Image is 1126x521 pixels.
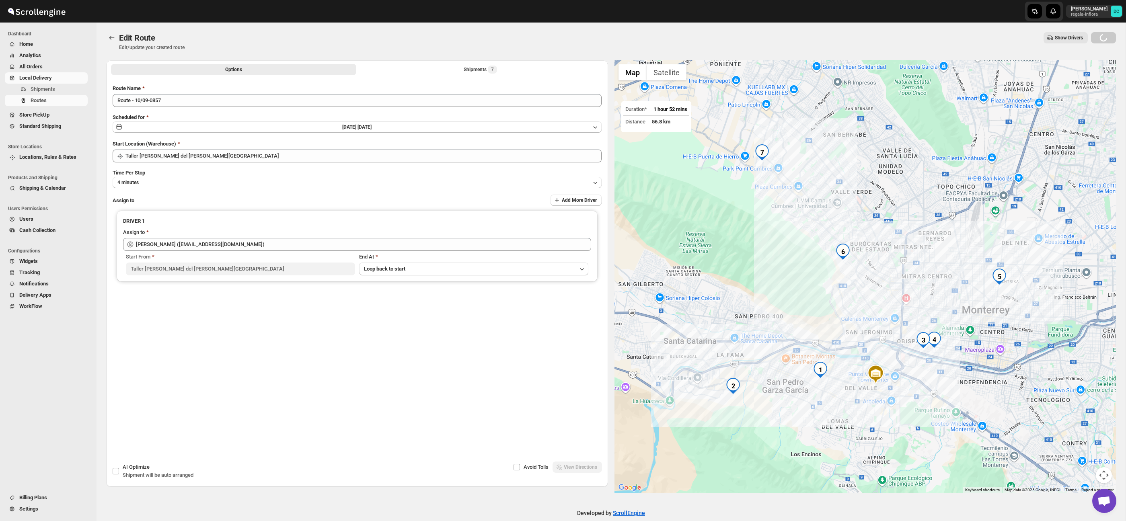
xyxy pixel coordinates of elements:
[5,183,88,194] button: Shipping & Calendar
[1096,467,1112,483] button: Map camera controls
[5,61,88,72] button: All Orders
[123,472,193,478] span: Shipment will be auto arranged
[5,278,88,289] button: Notifications
[5,84,88,95] button: Shipments
[915,332,931,348] div: 3
[19,269,40,275] span: Tracking
[342,124,358,130] span: [DATE] |
[725,378,741,394] div: 2
[31,86,55,92] span: Shipments
[359,263,588,275] button: Loop back to start
[19,154,76,160] span: Locations, Rules & Rates
[5,225,88,236] button: Cash Collection
[8,174,91,181] span: Products and Shipping
[364,266,405,272] span: Loop back to start
[113,114,145,120] span: Scheduled for
[119,44,185,51] p: Edit/update your created route
[106,78,608,382] div: All Route Options
[652,119,670,125] span: 56.8 km
[19,41,33,47] span: Home
[926,332,942,348] div: 4
[113,94,602,107] input: Eg: Bengaluru Route
[5,213,88,225] button: Users
[5,289,88,301] button: Delivery Apps
[5,95,88,106] button: Routes
[1065,488,1077,492] a: Terms (opens in new tab)
[113,177,602,188] button: 4 minutes
[812,362,828,378] div: 1
[359,253,588,261] div: End At
[625,106,647,112] span: Duration*
[6,1,67,21] img: ScrollEngine
[491,66,494,73] span: 7
[1055,35,1083,41] span: Show Drivers
[19,258,38,264] span: Widgets
[5,152,88,163] button: Locations, Rules & Rates
[31,97,47,103] span: Routes
[117,179,139,186] span: 4 minutes
[1081,488,1114,492] a: Report a map error
[1066,5,1123,18] button: User menu
[125,150,602,162] input: Search location
[1071,6,1108,12] p: [PERSON_NAME]
[464,66,497,74] div: Shipments
[19,123,61,129] span: Standard Shipping
[562,197,597,203] span: Add More Driver
[1071,12,1108,17] p: regala-inflora
[551,195,602,206] button: Add More Driver
[1005,488,1060,492] span: Map data ©2025 Google, INEGI
[19,506,38,512] span: Settings
[1114,9,1119,14] text: DC
[19,227,55,233] span: Cash Collection
[8,205,91,212] span: Users Permissions
[119,33,155,43] span: Edit Route
[113,197,134,203] span: Assign to
[19,281,49,287] span: Notifications
[19,112,49,118] span: Store PickUp
[8,144,91,150] span: Store Locations
[136,238,591,251] input: Search assignee
[106,32,117,43] button: Routes
[1044,32,1088,43] button: Show Drivers
[754,144,770,160] div: 7
[1111,6,1122,17] span: DAVID CORONADO
[358,124,372,130] span: [DATE]
[5,503,88,515] button: Settings
[5,39,88,50] button: Home
[965,487,1000,493] button: Keyboard shortcuts
[618,64,647,80] button: Show street map
[524,464,549,470] span: Avoid Tolls
[113,121,602,133] button: [DATE]|[DATE]
[19,494,47,500] span: Billing Plans
[8,31,91,37] span: Dashboard
[19,52,41,58] span: Analytics
[123,228,145,236] div: Assign to
[111,64,356,75] button: All Route Options
[19,292,51,298] span: Delivery Apps
[5,267,88,278] button: Tracking
[19,185,66,191] span: Shipping & Calendar
[577,509,645,517] p: Developed by
[113,85,141,91] span: Route Name
[113,141,176,147] span: Start Location (Warehouse)
[19,216,33,222] span: Users
[358,64,603,75] button: Selected Shipments
[613,510,645,516] a: ScrollEngine
[225,66,242,73] span: Options
[5,301,88,312] button: WorkFlow
[835,244,851,260] div: 6
[1092,489,1116,513] div: Open chat
[19,75,52,81] span: Local Delivery
[19,303,42,309] span: WorkFlow
[5,256,88,267] button: Widgets
[123,464,150,470] span: AI Optimize
[123,217,591,225] h3: DRIVER 1
[5,492,88,503] button: Billing Plans
[8,248,91,254] span: Configurations
[616,482,643,493] a: Open this area in Google Maps (opens a new window)
[113,170,145,176] span: Time Per Stop
[5,50,88,61] button: Analytics
[647,64,686,80] button: Show satellite imagery
[126,254,150,260] span: Start From
[625,119,645,125] span: Distance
